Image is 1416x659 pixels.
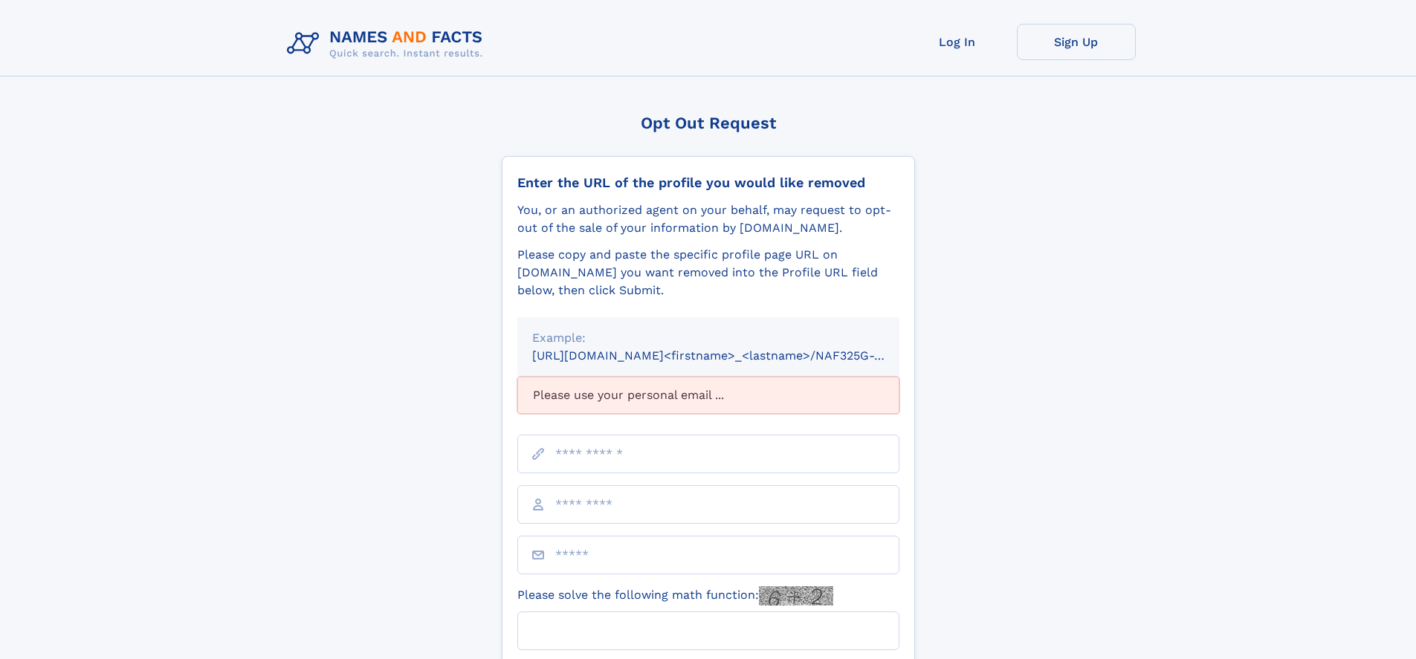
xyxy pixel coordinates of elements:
div: Enter the URL of the profile you would like removed [517,175,899,191]
div: Please use your personal email ... [517,377,899,414]
label: Please solve the following math function: [517,586,833,606]
div: Opt Out Request [502,114,915,132]
img: Logo Names and Facts [281,24,495,64]
div: Please copy and paste the specific profile page URL on [DOMAIN_NAME] you want removed into the Pr... [517,246,899,299]
div: Example: [532,329,885,347]
a: Sign Up [1017,24,1136,60]
small: [URL][DOMAIN_NAME]<firstname>_<lastname>/NAF325G-xxxxxxxx [532,348,928,363]
a: Log In [898,24,1017,60]
div: You, or an authorized agent on your behalf, may request to opt-out of the sale of your informatio... [517,201,899,237]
